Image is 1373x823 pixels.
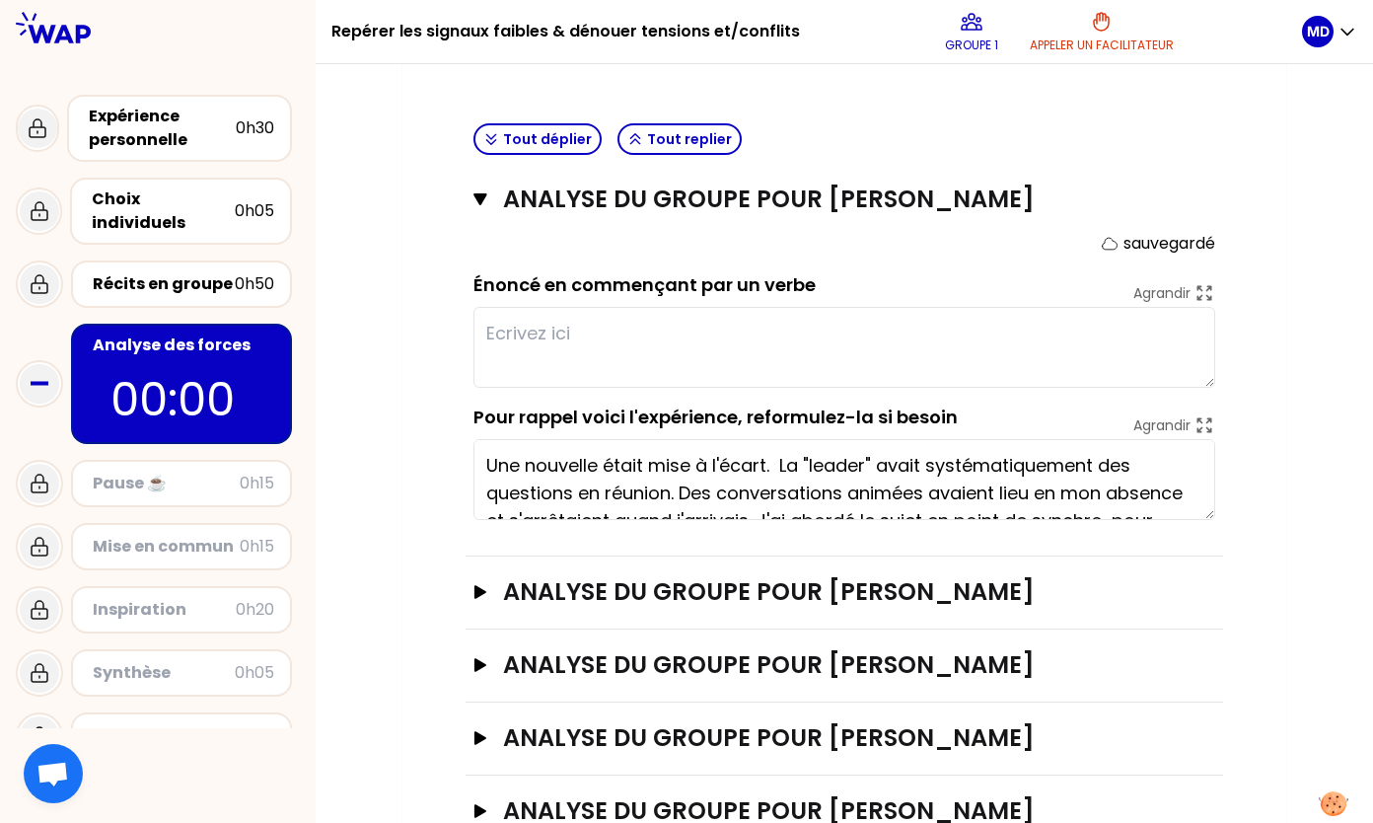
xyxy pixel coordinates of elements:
button: ANALYSE DU GROUPE POUR [PERSON_NAME] [473,722,1215,754]
div: Pause ☕️ [93,472,240,495]
div: Choix individuels [92,187,235,235]
h3: ANALYSE DU GROUPE POUR [PERSON_NAME] [503,649,1146,681]
p: Groupe 1 [945,37,998,53]
div: 0h50 [235,272,274,296]
div: Récits en groupe [93,272,235,296]
div: Inspiration [93,598,236,622]
h3: ANALYSE DU GROUPE POUR [PERSON_NAME] [503,576,1146,608]
textarea: Une nouvelle était mise à l'écart. La "leader" avait systématiquement des questions en réunion. D... [473,439,1215,520]
div: 0h20 [236,598,274,622]
div: 0h05 [235,661,274,685]
button: Appeler un facilitateur [1022,2,1182,61]
p: MD [1307,22,1330,41]
button: MD [1302,16,1357,47]
div: Mise en commun [93,535,240,559]
div: 0h05 [235,199,274,223]
div: Synthèse [93,661,235,685]
button: ANALYSE DU GROUPE POUR [PERSON_NAME] [473,649,1215,681]
button: Groupe 1 [937,2,1006,61]
div: Evaluer [93,724,235,748]
label: Énoncé en commençant par un verbe [473,272,816,297]
div: Analyse des forces [93,334,274,357]
p: Agrandir [1133,283,1191,303]
div: 0h15 [240,472,274,495]
div: Ouvrir le chat [24,744,83,803]
div: 0h15 [240,535,274,559]
p: Appeler un facilitateur [1030,37,1174,53]
div: 0h30 [236,116,274,140]
div: 0h05 [235,724,274,748]
p: 00:00 [110,365,253,434]
button: Tout déplier [473,123,602,155]
label: Pour rappel voici l'expérience, reformulez-la si besoin [473,405,958,429]
div: Expérience personnelle [89,105,236,152]
button: Tout replier [617,123,742,155]
h3: ANALYSE DU GROUPE POUR [PERSON_NAME] [503,184,1139,215]
h3: ANALYSE DU GROUPE POUR [PERSON_NAME] [503,722,1146,754]
button: ANALYSE DU GROUPE POUR [PERSON_NAME] [473,184,1215,215]
p: Agrandir [1133,415,1191,435]
p: sauvegardé [1123,232,1215,256]
button: ANALYSE DU GROUPE POUR [PERSON_NAME] [473,576,1215,608]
